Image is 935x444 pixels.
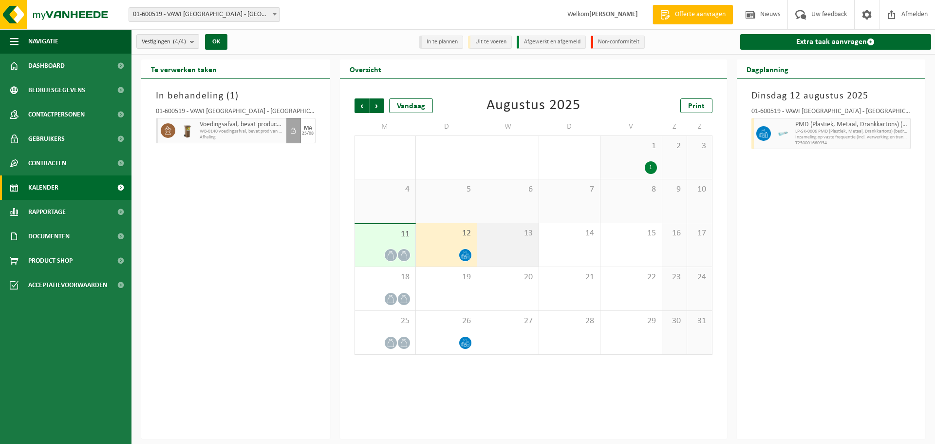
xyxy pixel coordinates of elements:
li: Non-conformiteit [591,36,645,49]
span: 20 [482,272,533,283]
span: Print [688,102,705,110]
span: Contracten [28,151,66,175]
span: 28 [544,316,595,327]
span: 26 [421,316,472,327]
span: Afhaling [200,135,284,140]
h3: Dinsdag 12 augustus 2025 [751,89,911,103]
span: 1 [230,91,235,101]
span: 01-600519 - VAWI NV - ANTWERPEN [129,8,280,21]
span: 19 [421,272,472,283]
div: 1 [645,161,657,174]
span: T250001660934 [795,140,908,146]
span: Voedingsafval, bevat producten van dierlijke oorsprong, onverpakt, categorie 3 [200,121,284,129]
span: LP-SK-0006 PMD (Plastiek, Metaal, Drankkartons) (bedrijven) [795,129,908,135]
span: 30 [482,141,533,152]
span: 27 [482,316,533,327]
td: Z [662,118,687,135]
div: Augustus 2025 [486,98,580,113]
div: 01-600519 - VAWI [GEOGRAPHIC_DATA] - [GEOGRAPHIC_DATA] [751,108,911,118]
td: Z [687,118,712,135]
li: Afgewerkt en afgemeld [517,36,586,49]
span: Product Shop [28,249,73,273]
span: 15 [605,228,656,239]
a: Extra taak aanvragen [740,34,932,50]
li: In te plannen [419,36,463,49]
td: V [600,118,662,135]
span: Vorige [355,98,369,113]
span: Navigatie [28,29,58,54]
span: 29 [605,316,656,327]
h2: Overzicht [340,59,391,78]
td: M [355,118,416,135]
span: 21 [544,272,595,283]
span: 01-600519 - VAWI NV - ANTWERPEN [129,7,280,22]
span: Rapportage [28,200,66,224]
span: 31 [692,316,707,327]
span: 17 [692,228,707,239]
span: WB-0140 voedingsafval, bevat prod van dierl oorsprong, onve [200,129,284,135]
div: 25/08 [302,131,314,136]
span: 22 [605,272,656,283]
span: 1 [605,141,656,152]
span: 3 [692,141,707,152]
div: 01-600519 - VAWI [GEOGRAPHIC_DATA] - [GEOGRAPHIC_DATA] [156,108,316,118]
button: Vestigingen(4/4) [136,34,199,49]
span: 11 [360,229,411,240]
span: 7 [544,184,595,195]
span: Kalender [28,175,58,200]
span: 9 [667,184,682,195]
span: 18 [360,272,411,283]
button: OK [205,34,227,50]
span: 25 [360,316,411,327]
span: 10 [692,184,707,195]
h3: In behandeling ( ) [156,89,316,103]
span: Bedrijfsgegevens [28,78,85,102]
span: 28 [360,141,411,152]
h2: Te verwerken taken [141,59,226,78]
td: D [416,118,477,135]
div: Vandaag [389,98,433,113]
span: 16 [667,228,682,239]
a: Offerte aanvragen [653,5,733,24]
span: 24 [692,272,707,283]
span: Volgende [370,98,384,113]
span: Dashboard [28,54,65,78]
span: Acceptatievoorwaarden [28,273,107,297]
span: 30 [667,316,682,327]
span: 4 [360,184,411,195]
a: Print [680,98,712,113]
span: 6 [482,184,533,195]
img: WB-0140-HPE-BN-01 [180,123,195,138]
span: 29 [421,141,472,152]
span: Documenten [28,224,70,249]
span: Vestigingen [142,35,186,49]
span: 5 [421,184,472,195]
span: 14 [544,228,595,239]
div: MA [304,125,312,131]
span: 2 [667,141,682,152]
td: D [539,118,600,135]
span: 23 [667,272,682,283]
span: 31 [544,141,595,152]
span: Inzameling op vaste frequentie (incl. verwerking en transport) [795,135,908,140]
span: PMD (Plastiek, Metaal, Drankkartons) (bedrijven) [795,121,908,129]
count: (4/4) [173,39,186,45]
span: Contactpersonen [28,102,85,127]
li: Uit te voeren [468,36,512,49]
td: W [477,118,539,135]
span: 8 [605,184,656,195]
span: Gebruikers [28,127,65,151]
h2: Dagplanning [737,59,798,78]
img: LP-SK-00060-HPE-11 [776,126,790,141]
span: 13 [482,228,533,239]
span: 12 [421,228,472,239]
strong: [PERSON_NAME] [589,11,638,18]
span: Offerte aanvragen [673,10,728,19]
